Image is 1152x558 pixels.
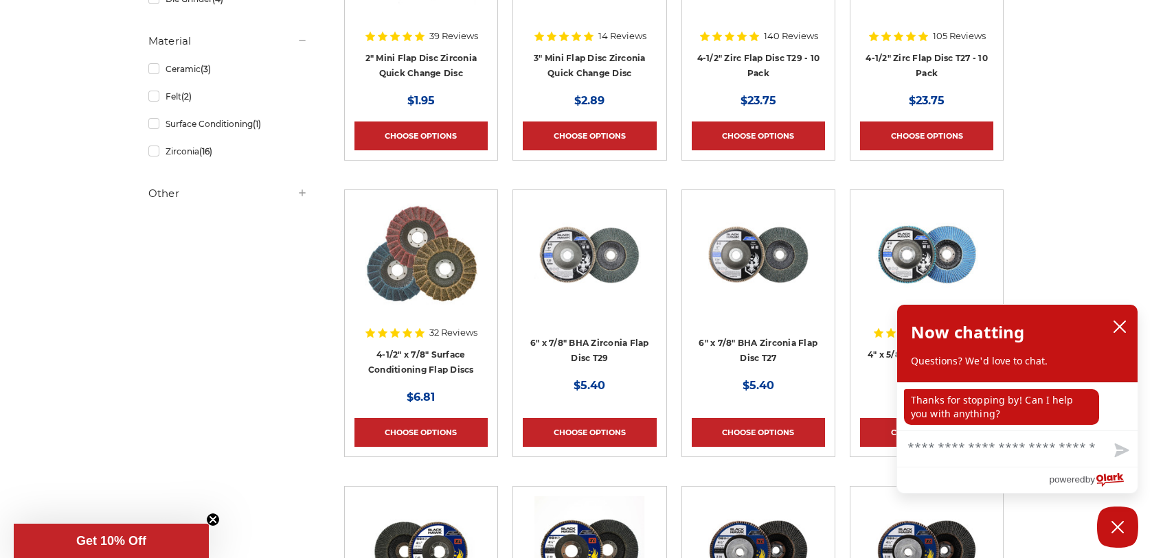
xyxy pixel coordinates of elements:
span: 105 Reviews [933,32,986,40]
a: Zirconia [148,139,308,163]
span: powered [1049,471,1085,488]
a: 4-1/2" Zirc Flap Disc T29 - 10 Pack [697,53,820,79]
a: 6" x 7/8" BHA Zirconia Flap Disc T27 [699,338,817,364]
img: 4-inch BHA Zirconia flap disc with 40 grit designed for aggressive metal sanding and grinding [872,200,982,310]
span: $23.75 [741,94,776,107]
span: $6.81 [407,391,435,404]
a: 4-1/2" x 7/8" Surface Conditioning Flap Discs [368,349,474,375]
a: Choose Options [523,121,656,150]
img: Coarse 36 grit BHA Zirconia flap disc, 6-inch, flat T27 for aggressive material removal [703,200,813,310]
div: Get 10% OffClose teaser [14,524,209,558]
a: Choose Options [692,121,825,150]
button: Close Chatbox [1097,507,1138,548]
span: $5.40 [743,379,774,392]
a: Felt [148,84,308,108]
a: 4-1/2" Zirc Flap Disc T27 - 10 Pack [866,53,988,79]
button: close chatbox [1109,316,1131,337]
img: Scotch brite flap discs [365,200,477,310]
span: 14 Reviews [598,32,646,40]
span: $1.95 [407,94,435,107]
span: (16) [199,146,212,156]
span: $2.89 [574,94,605,107]
span: Get 10% Off [76,534,146,548]
a: 3" Mini Flap Disc Zirconia Quick Change Disc [534,53,646,79]
a: Choose Options [860,121,993,150]
a: Scotch brite flap discs [354,200,488,333]
p: Questions? We'd love to chat. [911,354,1124,368]
a: Ceramic [148,57,308,81]
a: Choose Options [523,418,656,447]
span: 39 Reviews [429,32,478,40]
a: Choose Options [354,418,488,447]
a: 4-inch BHA Zirconia flap disc with 40 grit designed for aggressive metal sanding and grinding [860,200,993,333]
span: (3) [201,64,211,74]
span: $5.40 [574,379,605,392]
h5: Other [148,185,308,202]
span: by [1085,471,1095,488]
a: Choose Options [692,418,825,447]
a: 6" x 7/8" BHA Zirconia Flap Disc T29 [530,338,649,364]
span: (2) [181,91,192,102]
a: Powered by Olark [1049,467,1138,493]
a: 4" x 5/8" BHA Zirconia Flap Disc [868,349,986,375]
a: Choose Options [860,418,993,447]
img: Black Hawk 6 inch T29 coarse flap discs, 36 grit for efficient material removal [534,200,644,310]
button: Close teaser [206,513,220,526]
h5: Material [148,33,308,49]
div: olark chatbox [896,304,1138,493]
p: Thanks for stopping by! Can I help you with anything? [904,389,1099,425]
a: 2" Mini Flap Disc Zirconia Quick Change Disc [365,53,477,79]
div: chat [897,382,1138,430]
span: $23.75 [909,94,945,107]
a: Coarse 36 grit BHA Zirconia flap disc, 6-inch, flat T27 for aggressive material removal [692,200,825,333]
h2: Now chatting [911,318,1024,346]
button: Send message [1103,435,1138,467]
span: 32 Reviews [429,328,477,337]
a: Surface Conditioning [148,112,308,136]
span: 140 Reviews [764,32,818,40]
a: Black Hawk 6 inch T29 coarse flap discs, 36 grit for efficient material removal [523,200,656,333]
span: (1) [253,119,261,129]
a: Choose Options [354,121,488,150]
